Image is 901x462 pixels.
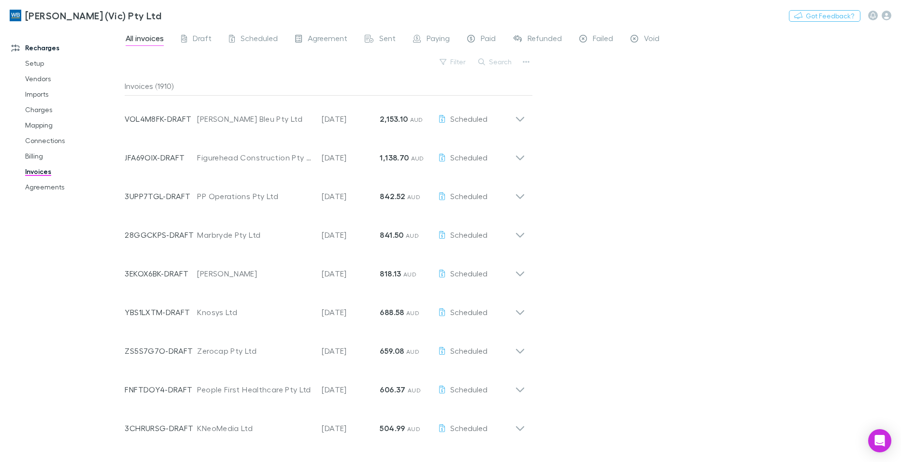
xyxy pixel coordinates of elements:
[406,348,419,355] span: AUD
[4,4,167,27] a: [PERSON_NAME] (Vic) Pty Ltd
[15,102,130,117] a: Charges
[407,193,420,201] span: AUD
[380,191,405,201] strong: 842.52
[126,33,164,46] span: All invoices
[450,230,487,239] span: Scheduled
[473,56,517,68] button: Search
[125,384,197,395] p: FNFTDOY4-DRAFT
[117,173,533,212] div: 3UPP7TGL-DRAFTPP Operations Pty Ltd[DATE]842.52 AUDScheduled
[450,191,487,201] span: Scheduled
[125,268,197,279] p: 3EKOX6BK-DRAFT
[410,116,423,123] span: AUD
[450,153,487,162] span: Scheduled
[450,385,487,394] span: Scheduled
[380,307,404,317] strong: 688.58
[380,346,404,356] strong: 659.08
[15,133,130,148] a: Connections
[593,33,613,46] span: Failed
[197,384,312,395] div: People First Healthcare Pty Ltd
[15,56,130,71] a: Setup
[125,229,197,241] p: 28GGCKPS-DRAFT
[15,71,130,87] a: Vendors
[644,33,659,46] span: Void
[435,56,472,68] button: Filter
[117,212,533,250] div: 28GGCKPS-DRAFTMarbryde Pty Ltd[DATE]841.50 AUDScheduled
[322,306,380,318] p: [DATE]
[117,328,533,366] div: ZS5S7G7O-DRAFTZerocap Pty Ltd[DATE]659.08 AUDScheduled
[450,269,487,278] span: Scheduled
[117,289,533,328] div: YBS1LXTM-DRAFTKnosys Ltd[DATE]688.58 AUDScheduled
[125,422,197,434] p: 3CHRURSG-DRAFT
[117,96,533,134] div: VOL4M8FK-DRAFT[PERSON_NAME] Bleu Pty Ltd[DATE]2,153.10 AUDScheduled
[411,155,424,162] span: AUD
[15,179,130,195] a: Agreements
[380,230,403,240] strong: 841.50
[322,384,380,395] p: [DATE]
[15,87,130,102] a: Imports
[197,345,312,357] div: Zerocap Pty Ltd
[450,423,487,433] span: Scheduled
[528,33,562,46] span: Refunded
[15,148,130,164] a: Billing
[197,190,312,202] div: PP Operations Pty Ltd
[197,152,312,163] div: Figurehead Construction Pty Ltd
[125,345,197,357] p: ZS5S7G7O-DRAFT
[380,385,405,394] strong: 606.37
[308,33,347,46] span: Agreement
[406,232,419,239] span: AUD
[117,250,533,289] div: 3EKOX6BK-DRAFT[PERSON_NAME][DATE]818.13 AUDScheduled
[2,40,130,56] a: Recharges
[117,366,533,405] div: FNFTDOY4-DRAFTPeople First Healthcare Pty Ltd[DATE]606.37 AUDScheduled
[789,10,860,22] button: Got Feedback?
[125,306,197,318] p: YBS1LXTM-DRAFT
[10,10,21,21] img: William Buck (Vic) Pty Ltd's Logo
[408,387,421,394] span: AUD
[403,271,416,278] span: AUD
[379,33,396,46] span: Sent
[25,10,161,21] h3: [PERSON_NAME] (Vic) Pty Ltd
[125,152,197,163] p: JFA69OIX-DRAFT
[380,153,409,162] strong: 1,138.70
[125,113,197,125] p: VOL4M8FK-DRAFT
[322,268,380,279] p: [DATE]
[868,429,891,452] div: Open Intercom Messenger
[15,117,130,133] a: Mapping
[407,425,420,433] span: AUD
[197,229,312,241] div: Marbryde Pty Ltd
[427,33,450,46] span: Paying
[450,346,487,355] span: Scheduled
[481,33,496,46] span: Paid
[380,269,401,278] strong: 818.13
[450,114,487,123] span: Scheduled
[197,306,312,318] div: Knosys Ltd
[241,33,278,46] span: Scheduled
[322,345,380,357] p: [DATE]
[380,423,405,433] strong: 504.99
[322,229,380,241] p: [DATE]
[197,268,312,279] div: [PERSON_NAME]
[197,113,312,125] div: [PERSON_NAME] Bleu Pty Ltd
[197,422,312,434] div: KNeoMedia Ltd
[322,113,380,125] p: [DATE]
[450,307,487,317] span: Scheduled
[322,190,380,202] p: [DATE]
[117,134,533,173] div: JFA69OIX-DRAFTFigurehead Construction Pty Ltd[DATE]1,138.70 AUDScheduled
[322,152,380,163] p: [DATE]
[406,309,419,317] span: AUD
[125,190,197,202] p: 3UPP7TGL-DRAFT
[380,114,408,124] strong: 2,153.10
[193,33,212,46] span: Draft
[322,422,380,434] p: [DATE]
[117,405,533,444] div: 3CHRURSG-DRAFTKNeoMedia Ltd[DATE]504.99 AUDScheduled
[15,164,130,179] a: Invoices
